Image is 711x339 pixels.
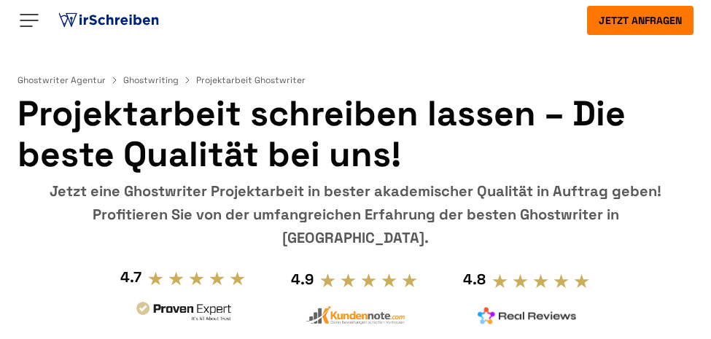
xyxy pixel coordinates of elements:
div: 4.8 [463,268,486,291]
div: 4.7 [120,265,141,289]
img: Menu open [18,9,41,32]
a: Ghostwriter Agentur [18,74,120,86]
img: stars [147,270,246,287]
img: logo ghostwriter-österreich [55,9,162,31]
img: provenexpert [134,300,233,327]
img: stars [319,272,419,288]
img: kundennote [306,305,405,325]
button: Jetzt anfragen [587,6,693,35]
img: realreviews [478,307,577,324]
h1: Projektarbeit schreiben lassen – Die beste Qualität bei uns! [18,93,693,175]
a: Ghostwriting [123,74,193,86]
div: 4.9 [291,268,314,291]
img: stars [492,273,591,289]
span: Projektarbeit Ghostwriter [196,74,306,86]
div: Jetzt eine Ghostwriter Projektarbeit in bester akademischer Qualität in Auftrag geben! Profitiere... [18,179,693,249]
